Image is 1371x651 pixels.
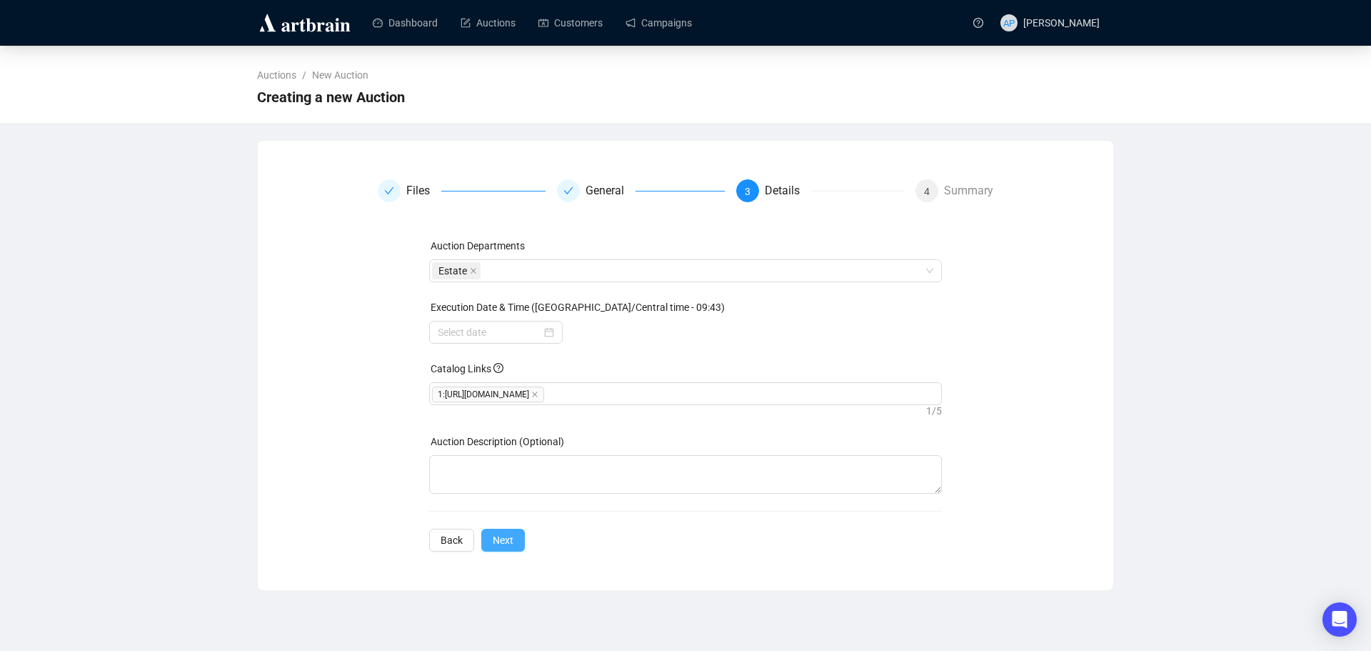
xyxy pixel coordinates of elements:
label: Auction Departments [431,240,525,252]
span: 1 : [URL][DOMAIN_NAME] [432,387,544,402]
a: Dashboard [373,4,438,41]
span: close [470,267,477,274]
span: 3 [745,186,750,197]
div: General [557,179,725,202]
button: Back [429,529,474,552]
label: Auction Description (Optional) [431,436,564,447]
div: 4Summary [915,179,993,202]
div: General [586,179,636,202]
a: New Auction [309,67,371,83]
span: Next [493,532,513,548]
span: question-circle [973,18,983,28]
span: AP [1003,15,1015,30]
span: question-circle [493,363,503,373]
div: Open Intercom Messenger [1322,602,1357,637]
li: / [302,67,306,83]
div: Files [378,179,546,202]
div: 1 / 5 [429,405,943,417]
span: check [384,186,394,196]
span: 4 [924,186,930,197]
a: Auctions [254,67,299,83]
span: Creating a new Auction [257,86,405,109]
span: Estate [438,263,467,279]
button: Next [481,529,525,552]
span: Back [441,532,463,548]
a: Auctions [461,4,516,41]
a: Customers [538,4,603,41]
div: Details [765,179,811,202]
span: close [531,391,538,398]
span: check [563,186,573,196]
div: Summary [944,179,993,202]
img: logo [257,11,353,34]
span: Estate [432,262,481,279]
label: Execution Date & Time (US/Central time - 09:43) [431,302,725,313]
input: Select date [438,324,541,340]
div: Files [406,179,441,202]
a: Campaigns [626,4,692,41]
div: 3Details [736,179,904,202]
span: Catalog Links [431,363,503,374]
span: [PERSON_NAME] [1023,17,1100,29]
